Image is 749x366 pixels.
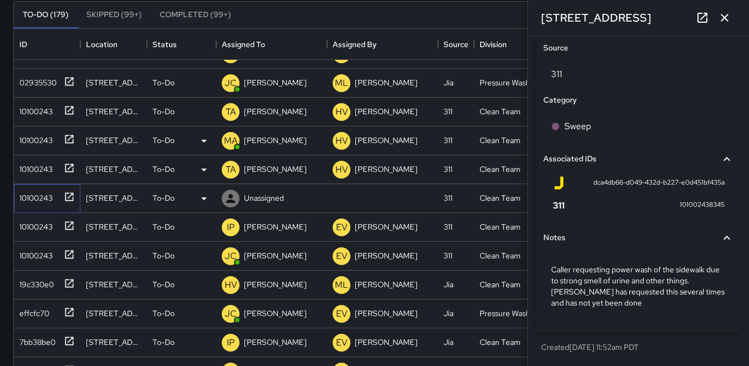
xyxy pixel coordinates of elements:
[15,73,57,88] div: 02935530
[480,164,521,175] div: Clean Team
[226,105,236,119] p: TA
[336,250,348,263] p: EV
[222,29,265,60] div: Assigned To
[480,192,521,204] div: Clean Team
[244,164,307,175] p: [PERSON_NAME]
[152,279,175,290] p: To-Do
[15,246,53,261] div: 10100243
[444,192,452,204] div: 311
[152,308,175,319] p: To-Do
[336,307,348,321] p: EV
[355,250,417,261] p: [PERSON_NAME]
[151,2,240,28] button: Completed (99+)
[244,221,307,232] p: [PERSON_NAME]
[226,163,236,176] p: TA
[335,278,348,292] p: ML
[78,2,151,28] button: Skipped (99+)
[480,77,538,88] div: Pressure Washing
[152,250,175,261] p: To-Do
[86,164,141,175] div: 1065 Mission Street
[244,106,307,117] p: [PERSON_NAME]
[355,308,417,319] p: [PERSON_NAME]
[15,332,55,348] div: 7bb38be0
[327,29,438,60] div: Assigned By
[335,105,348,119] p: HV
[244,135,307,146] p: [PERSON_NAME]
[152,135,175,146] p: To-Do
[152,77,175,88] p: To-Do
[86,221,141,232] div: 1149 Mission Street
[480,337,521,348] div: Clean Team
[15,188,53,204] div: 10100243
[216,29,327,60] div: Assigned To
[444,106,452,117] div: 311
[480,29,507,60] div: Division
[152,221,175,232] p: To-Do
[152,164,175,175] p: To-Do
[15,303,49,319] div: effcfc70
[86,192,141,204] div: 102 6th Street
[335,163,348,176] p: HV
[444,29,468,60] div: Source
[152,106,175,117] p: To-Do
[474,29,543,60] div: Division
[227,221,235,234] p: IP
[355,135,417,146] p: [PERSON_NAME]
[336,221,348,234] p: EV
[333,29,376,60] div: Assigned By
[86,106,141,117] div: 1065 Mission Street
[152,337,175,348] p: To-Do
[444,279,454,290] div: Jia
[147,29,216,60] div: Status
[355,164,417,175] p: [PERSON_NAME]
[19,29,27,60] div: ID
[15,101,53,117] div: 10100243
[86,250,141,261] div: 64 6th Street
[86,308,141,319] div: 1133 Market Street
[444,164,452,175] div: 311
[86,77,141,88] div: 1225 Mission Street
[335,77,348,90] p: ML
[336,336,348,349] p: EV
[15,159,53,175] div: 10100243
[225,77,237,90] p: JC
[86,29,118,60] div: Location
[335,134,348,148] p: HV
[15,274,54,290] div: 19c330e0
[225,307,237,321] p: JC
[152,29,177,60] div: Status
[14,2,78,28] button: To-Do (179)
[480,279,521,290] div: Clean Team
[86,135,141,146] div: 102 6th Street
[355,77,417,88] p: [PERSON_NAME]
[444,221,452,232] div: 311
[444,250,452,261] div: 311
[444,308,454,319] div: Jia
[480,250,521,261] div: Clean Team
[86,337,141,348] div: 1073 Market Street
[244,337,307,348] p: [PERSON_NAME]
[14,29,80,60] div: ID
[355,106,417,117] p: [PERSON_NAME]
[244,250,307,261] p: [PERSON_NAME]
[480,308,538,319] div: Pressure Washing
[152,192,175,204] p: To-Do
[444,337,454,348] div: Jia
[480,221,521,232] div: Clean Team
[225,250,237,263] p: JC
[224,134,238,148] p: MA
[244,308,307,319] p: [PERSON_NAME]
[355,221,417,232] p: [PERSON_NAME]
[227,336,235,349] p: IP
[480,106,521,117] div: Clean Team
[355,279,417,290] p: [PERSON_NAME]
[15,130,53,146] div: 10100243
[244,192,284,204] p: Unassigned
[444,135,452,146] div: 311
[438,29,474,60] div: Source
[15,217,53,232] div: 10100243
[86,279,141,290] div: 498 Natoma Street
[355,337,417,348] p: [PERSON_NAME]
[444,77,454,88] div: Jia
[244,77,307,88] p: [PERSON_NAME]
